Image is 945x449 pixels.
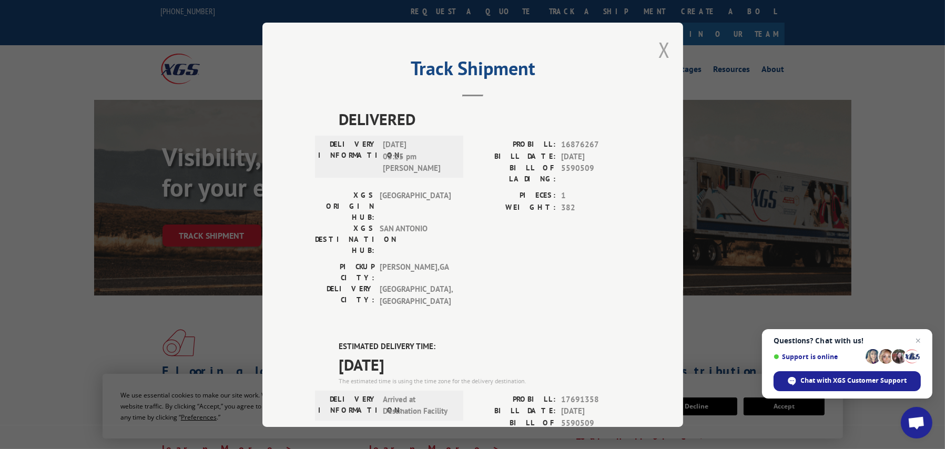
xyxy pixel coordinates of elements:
[901,407,932,438] div: Open chat
[383,139,454,175] span: [DATE] 03:25 pm [PERSON_NAME]
[380,190,451,223] span: [GEOGRAPHIC_DATA]
[561,201,631,213] span: 382
[561,405,631,417] span: [DATE]
[561,417,631,439] span: 5590509
[473,162,556,185] label: BILL OF LADING:
[315,61,631,81] h2: Track Shipment
[380,283,451,307] span: [GEOGRAPHIC_DATA] , [GEOGRAPHIC_DATA]
[561,162,631,185] span: 5590509
[912,334,924,347] span: Close chat
[315,261,374,283] label: PICKUP CITY:
[473,417,556,439] label: BILL OF LADING:
[380,261,451,283] span: [PERSON_NAME] , GA
[380,223,451,256] span: SAN ANTONIO
[318,139,378,175] label: DELIVERY INFORMATION:
[339,376,631,385] div: The estimated time is using the time zone for the delivery destination.
[473,201,556,213] label: WEIGHT:
[315,190,374,223] label: XGS ORIGIN HUB:
[383,393,454,417] span: Arrived at Destination Facility
[473,190,556,202] label: PIECES:
[339,352,631,376] span: [DATE]
[561,139,631,151] span: 16876267
[318,393,378,417] label: DELIVERY INFORMATION:
[561,393,631,405] span: 17691358
[658,36,670,64] button: Close modal
[774,353,862,361] span: Support is online
[473,150,556,162] label: BILL DATE:
[315,223,374,256] label: XGS DESTINATION HUB:
[339,107,631,131] span: DELIVERED
[774,336,921,345] span: Questions? Chat with us!
[561,150,631,162] span: [DATE]
[339,341,631,353] label: ESTIMATED DELIVERY TIME:
[315,283,374,307] label: DELIVERY CITY:
[561,190,631,202] span: 1
[473,393,556,405] label: PROBILL:
[801,376,907,385] span: Chat with XGS Customer Support
[774,371,921,391] div: Chat with XGS Customer Support
[473,139,556,151] label: PROBILL:
[473,405,556,417] label: BILL DATE:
